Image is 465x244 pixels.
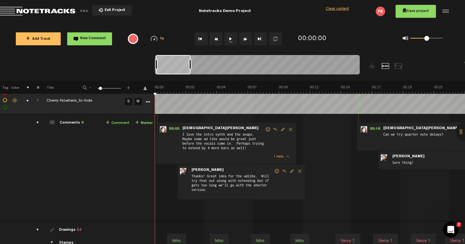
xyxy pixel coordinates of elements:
span: [PERSON_NAME] [191,168,224,172]
th: # [29,81,39,94]
div: Notetracks Demo Project [199,3,251,19]
div: 1x [143,36,172,41]
span: Reply to comment [271,127,279,132]
a: Download comments [143,87,147,90]
div: Drawings [59,227,81,233]
td: comments [29,114,39,221]
button: Go to beginning [195,32,208,45]
span: 2 [456,222,461,227]
img: Kristen_Hall_60.jpg [361,126,367,133]
button: Go to end [254,32,267,45]
a: S [125,98,132,105]
span: Can we try quarter note delays? [383,131,463,139]
img: Mike_Hamilton.jpg [381,154,387,161]
span: Edit comment [279,127,287,132]
td: Change the color of the waveform [9,88,19,114]
div: drawings [30,227,40,233]
img: Mike_Hamilton.jpg [180,168,186,174]
span: 6 [81,121,84,125]
span: 1 reply [274,155,284,158]
span: Delete comment [287,127,294,132]
span: New Comment [80,37,106,40]
button: Exit Project [92,5,132,16]
a: Comment [106,119,129,127]
span: + [126,85,131,89]
div: Click to change the order number [30,98,40,104]
button: 1x [224,32,237,45]
img: Kristen_Hall_60.jpg [160,126,166,133]
span: Exit Project [103,9,125,12]
a: M [135,98,142,105]
div: comments [30,119,40,126]
a: More [145,98,151,104]
span: Thanks! Great idea for the adlibs. Will try that out along with extending but if gets too long we... [191,173,274,197]
span: 00:00 [166,126,182,133]
td: comments, stamps & drawings [19,88,29,114]
button: Loop [269,32,282,45]
img: speedometer.svg [151,36,157,41]
span: Save project [403,9,429,13]
span: Delete comment [296,169,304,173]
span: thread [286,154,289,159]
div: Click to edit the title [46,98,130,105]
th: Color [10,81,19,94]
div: Notetracks Demo Project [150,3,300,19]
span: + [106,120,109,126]
div: Clear content [326,6,349,12]
div: Comments [60,120,84,126]
th: Title [39,81,74,94]
button: Save project [396,5,436,18]
span: I love the intro synth and the snaps. Maybe some ad libs would be great just before the vocals co... [182,131,265,152]
button: Fast Forward [239,32,252,45]
span: [DEMOGRAPHIC_DATA][PERSON_NAME] [182,126,259,131]
iframe: Intercom live chat [443,222,459,238]
span: [PERSON_NAME] [392,154,425,159]
span: Reply to comment [280,169,288,173]
div: {{ tooltip_message }} [128,34,138,44]
div: comments, stamps & drawings [20,98,30,104]
button: +Add Track [16,32,61,45]
span: 00:16 [367,126,383,133]
span: Add Track [26,38,50,41]
button: Rewind [210,32,222,45]
span: Edit comment [288,169,296,173]
div: Change the color of the waveform [10,98,20,104]
div: 00:00:00 [298,34,326,44]
td: Click to edit the title Cherry-Nowhere_to-hide [39,88,123,114]
td: Click to change the order number 1 [29,88,39,114]
img: letters [376,6,385,16]
button: New Comment [67,32,112,45]
span: 54 [77,228,81,232]
span: + [135,120,139,126]
a: Marker [135,119,153,127]
span: 1x [160,37,164,41]
span: + [26,36,30,41]
span: [DEMOGRAPHIC_DATA][PERSON_NAME] [383,126,460,131]
span: - [88,85,93,89]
